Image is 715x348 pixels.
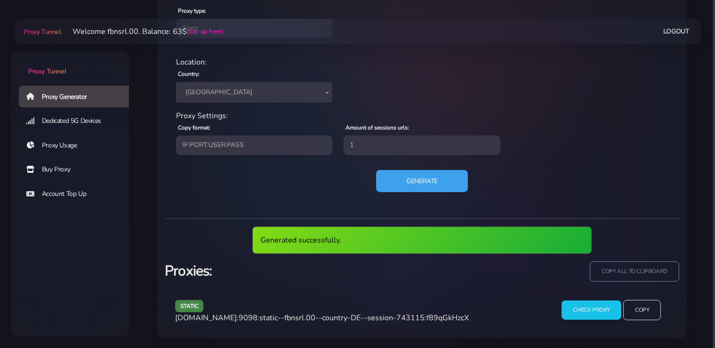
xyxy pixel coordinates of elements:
[252,227,592,254] div: Generated successfully.
[176,82,332,103] span: Germany
[178,70,200,78] label: Country:
[576,194,703,336] iframe: Webchat Widget
[170,110,674,121] div: Proxy Settings:
[61,26,223,37] li: Welcome fbnsrl.00. Balance: 63$
[19,183,137,205] a: Account Top Up
[187,26,223,36] a: (top-up here)
[19,159,137,180] a: Buy Proxy
[19,86,137,107] a: Proxy Generator
[562,300,621,320] input: Check Proxy
[11,51,129,76] a: Proxy Tunnel
[178,7,206,15] label: Proxy type:
[182,86,327,99] span: Germany
[165,261,417,281] h3: Proxies:
[178,123,210,132] label: Copy format:
[663,23,690,40] a: Logout
[19,135,137,156] a: Proxy Usage
[28,67,66,76] span: Proxy Tunnel
[170,57,674,68] div: Location:
[24,27,61,36] span: Proxy Tunnel
[22,24,61,39] a: Proxy Tunnel
[175,300,204,312] span: static
[175,313,469,323] span: [DOMAIN_NAME]:9098:static--fbnsrl.00--country-DE--session-743115:f89qGkHzcX
[345,123,409,132] label: Amount of sessions urls:
[19,110,137,132] a: Dedicated 5G Devices
[376,170,468,193] button: Generate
